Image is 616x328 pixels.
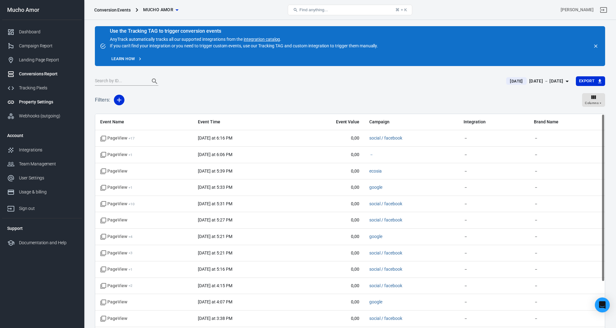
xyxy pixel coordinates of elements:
[464,266,524,273] span: －
[100,135,135,141] span: PageView
[2,128,82,143] li: Account
[464,168,524,174] span: －
[534,283,600,289] span: －
[2,143,82,157] a: Integrations
[369,135,402,141] span: social / facebook
[198,152,232,157] time: 2025-10-07T18:06:47+02:00
[198,250,232,255] time: 2025-10-07T17:21:02+02:00
[19,161,77,167] div: Team Management
[2,39,82,53] a: Campaign Report
[198,201,232,206] time: 2025-10-07T17:31:46+02:00
[464,135,524,141] span: －
[100,201,135,207] span: PageView
[19,175,77,181] div: User Settings
[299,7,328,12] span: Find anything...
[2,95,82,109] a: Property Settings
[369,316,402,322] span: social / facebook
[2,171,82,185] a: User Settings
[19,43,77,49] div: Campaign Report
[128,267,133,272] sup: + 1
[100,283,133,289] span: PageView
[128,153,133,157] sup: + 1
[576,76,605,86] button: Export
[534,217,600,223] span: －
[296,201,359,207] span: 0,00
[110,54,144,64] a: Learn how
[369,119,454,125] span: Campaign
[369,201,402,207] span: social / facebook
[128,283,133,288] sup: + 2
[2,25,82,39] a: Dashboard
[110,28,378,34] div: Use the Tracking TAG to trigger conversion events
[2,221,82,236] li: Support
[596,2,611,17] a: Sign out
[369,283,402,288] a: social / facebook
[369,217,402,222] a: social / facebook
[507,78,525,84] span: [DATE]
[296,299,359,305] span: 0,00
[369,135,402,140] a: social / facebook
[534,299,600,305] span: －
[19,189,77,195] div: Usage & billing
[110,29,378,49] div: AnyTrack automatically tracks all our supported integrations from the . If you can't find your in...
[2,109,82,123] a: Webhooks (outgoing)
[19,57,77,63] div: Landing Page Report
[94,7,131,13] div: Conversion Events
[369,250,402,256] span: social / facebook
[369,266,402,273] span: social / facebook
[561,7,594,13] div: Account id: yzmGGMyF
[19,113,77,119] div: Webhooks (outgoing)
[288,5,412,15] button: Find anything...⌘ + K
[2,67,82,81] a: Conversions Report
[464,217,524,223] span: －
[198,267,232,272] time: 2025-10-07T17:16:19+02:00
[100,152,133,158] span: PageView
[296,217,359,223] span: 0,00
[19,240,77,246] div: Documentation and Help
[369,169,382,174] a: ecosia
[198,135,232,140] time: 2025-10-07T18:16:08+02:00
[198,234,232,239] time: 2025-10-07T17:21:58+02:00
[595,297,610,312] div: Open Intercom Messenger
[464,184,524,191] span: －
[198,217,232,222] time: 2025-10-07T17:27:28+02:00
[534,184,600,191] span: －
[2,157,82,171] a: Team Management
[198,119,285,125] span: Event Time
[100,299,127,305] span: Standard event name
[296,283,359,289] span: 0,00
[128,185,133,190] sup: + 1
[369,201,402,206] a: social / facebook
[369,267,402,272] a: social / facebook
[369,184,382,191] span: google
[100,168,127,174] span: Standard event name
[534,234,600,240] span: －
[198,283,232,288] time: 2025-10-07T16:15:57+02:00
[582,93,605,107] button: Columns
[534,250,600,256] span: －
[2,199,82,216] a: Sign out
[19,85,77,91] div: Tracking Pixels
[296,250,359,256] span: 0,00
[143,6,173,14] span: Mucho Amor
[464,234,524,240] span: －
[296,234,359,240] span: 0,00
[529,77,563,85] div: [DATE] － [DATE]
[19,29,77,35] div: Dashboard
[100,266,133,273] span: PageView
[369,316,402,321] a: social / facebook
[2,81,82,95] a: Tracking Pixels
[534,119,600,125] span: Brand Name
[95,77,145,85] input: Search by ID...
[100,119,187,125] span: Event Name
[198,299,232,304] time: 2025-10-07T16:07:13+02:00
[369,299,382,304] a: google
[100,250,133,256] span: PageView
[2,53,82,67] a: Landing Page Report
[464,299,524,305] span: －
[464,283,524,289] span: －
[128,235,133,239] sup: + 4
[369,168,382,174] span: ecosia
[296,135,359,141] span: 0,00
[591,42,600,50] button: close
